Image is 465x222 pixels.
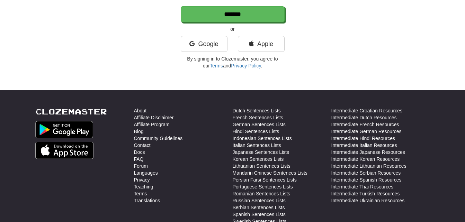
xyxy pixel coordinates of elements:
[233,128,279,135] a: Hindi Sentences Lists
[134,149,145,156] a: Docs
[134,135,183,142] a: Community Guidelines
[233,156,284,163] a: Korean Sentences Lists
[233,190,290,197] a: Romanian Sentences Lists
[134,107,147,114] a: About
[134,183,153,190] a: Teaching
[331,149,405,156] a: Intermediate Japanese Resources
[331,156,400,163] a: Intermediate Korean Resources
[134,163,148,169] a: Forum
[181,26,285,33] p: or
[331,114,397,121] a: Intermediate Dutch Resources
[233,176,297,183] a: Persian Farsi Sentences Lists
[181,36,227,52] a: Google
[331,176,402,183] a: Intermediate Spanish Resources
[233,183,293,190] a: Portuguese Sentences Lists
[231,63,261,68] a: Privacy Policy
[134,156,144,163] a: FAQ
[233,197,286,204] a: Russian Sentences Lists
[331,163,406,169] a: Intermediate Lithuanian Resources
[134,128,144,135] a: Blog
[233,149,289,156] a: Japanese Sentences Lists
[134,197,160,204] a: Translations
[331,190,400,197] a: Intermediate Turkish Resources
[134,176,150,183] a: Privacy
[233,169,307,176] a: Mandarin Chinese Sentences Lists
[331,142,397,149] a: Intermediate Italian Resources
[233,107,281,114] a: Dutch Sentences Lists
[210,63,223,68] a: Terms
[331,128,402,135] a: Intermediate German Resources
[238,36,285,52] a: Apple
[331,107,402,114] a: Intermediate Croatian Resources
[233,211,286,218] a: Spanish Sentences Lists
[134,121,170,128] a: Affiliate Program
[134,142,151,149] a: Contact
[35,107,107,116] a: Clozemaster
[134,169,158,176] a: Languages
[134,114,174,121] a: Affiliate Disclaimer
[35,121,93,138] img: Get it on Google Play
[233,204,285,211] a: Serbian Sentences Lists
[331,121,399,128] a: Intermediate French Resources
[35,142,94,159] img: Get it on App Store
[233,121,286,128] a: German Sentences Lists
[331,183,394,190] a: Intermediate Thai Resources
[134,190,147,197] a: Terms
[233,114,283,121] a: French Sentences Lists
[233,135,292,142] a: Indonesian Sentences Lists
[331,197,405,204] a: Intermediate Ukrainian Resources
[181,55,285,69] p: By signing in to Clozemaster, you agree to our and .
[331,135,395,142] a: Intermediate Hindi Resources
[233,142,281,149] a: Italian Sentences Lists
[331,169,401,176] a: Intermediate Serbian Resources
[233,163,290,169] a: Lithuanian Sentences Lists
